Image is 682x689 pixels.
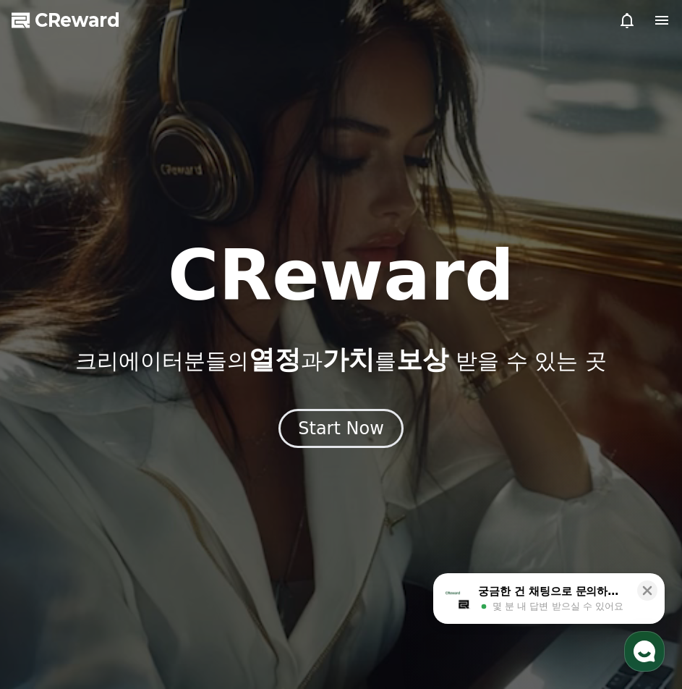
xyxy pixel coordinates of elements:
[278,423,404,437] a: Start Now
[278,409,404,448] button: Start Now
[298,417,384,440] div: Start Now
[35,9,120,32] span: CReward
[396,344,448,374] span: 보상
[12,9,120,32] a: CReward
[168,241,514,310] h1: CReward
[323,344,375,374] span: 가치
[75,345,606,374] p: 크리에이터분들의 과 를 받을 수 있는 곳
[249,344,301,374] span: 열정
